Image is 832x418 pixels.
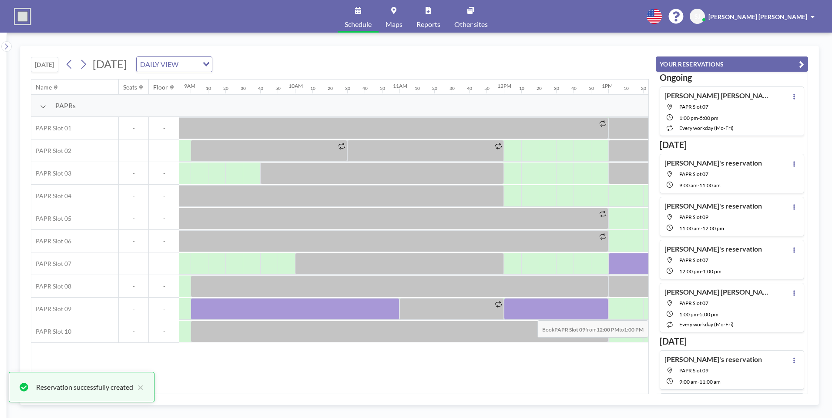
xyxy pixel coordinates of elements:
[497,83,511,89] div: 12PM
[694,13,701,20] span: SJ
[660,336,804,347] h3: [DATE]
[119,192,148,200] span: -
[14,8,31,25] img: organization-logo
[119,305,148,313] span: -
[184,83,195,89] div: 9AM
[393,83,407,89] div: 11AM
[679,378,698,385] span: 9:00 AM
[679,367,708,374] span: PAPR Slot 09
[55,101,76,110] span: PAPRs
[698,115,700,121] span: -
[454,21,488,28] span: Other sites
[664,159,762,167] h4: [PERSON_NAME]'s reservation
[664,91,773,100] h4: [PERSON_NAME] [PERSON_NAME]
[31,328,71,335] span: PAPR Slot 10
[36,382,133,392] div: Reservation successfully created
[679,182,698,189] span: 9:00 AM
[415,86,420,91] div: 10
[679,171,708,177] span: PAPR Slot 07
[241,86,246,91] div: 30
[119,169,148,177] span: -
[554,86,559,91] div: 30
[138,59,180,70] span: DAILY VIEW
[679,125,734,131] span: every workday (Mo-Fri)
[119,328,148,335] span: -
[467,86,472,91] div: 40
[624,326,644,333] b: 1:00 PM
[149,192,179,200] span: -
[93,57,127,70] span: [DATE]
[149,169,179,177] span: -
[624,86,629,91] div: 10
[36,83,52,91] div: Name
[123,83,137,91] div: Seats
[119,237,148,245] span: -
[31,215,71,222] span: PAPR Slot 05
[597,326,619,333] b: 12:00 PM
[133,382,144,392] button: close
[679,103,708,110] span: PAPR Slot 07
[258,86,263,91] div: 40
[679,214,708,220] span: PAPR Slot 09
[589,86,594,91] div: 50
[153,83,168,91] div: Floor
[554,326,585,333] b: PAPR Slot 09
[345,21,372,28] span: Schedule
[660,72,804,83] h3: Ongoing
[708,13,807,20] span: [PERSON_NAME] [PERSON_NAME]
[149,237,179,245] span: -
[660,139,804,150] h3: [DATE]
[664,202,762,210] h4: [PERSON_NAME]'s reservation
[289,83,303,89] div: 10AM
[362,86,368,91] div: 40
[679,300,708,306] span: PAPR Slot 07
[119,147,148,155] span: -
[149,282,179,290] span: -
[31,282,71,290] span: PAPR Slot 08
[656,56,808,72] button: YOUR RESERVATIONS
[699,378,721,385] span: 11:00 AM
[31,305,71,313] span: PAPR Slot 09
[416,21,440,28] span: Reports
[119,282,148,290] span: -
[664,245,762,253] h4: [PERSON_NAME]'s reservation
[119,124,148,132] span: -
[679,311,698,318] span: 1:00 PM
[702,225,724,232] span: 12:00 PM
[206,86,211,91] div: 10
[701,268,703,275] span: -
[149,124,179,132] span: -
[345,86,350,91] div: 30
[700,115,718,121] span: 5:00 PM
[698,182,699,189] span: -
[149,147,179,155] span: -
[31,260,71,268] span: PAPR Slot 07
[223,86,228,91] div: 20
[31,57,58,72] button: [DATE]
[119,215,148,222] span: -
[386,21,403,28] span: Maps
[31,147,71,155] span: PAPR Slot 02
[450,86,455,91] div: 30
[149,215,179,222] span: -
[137,57,212,72] div: Search for option
[679,225,701,232] span: 11:00 AM
[679,257,708,263] span: PAPR Slot 07
[679,268,701,275] span: 12:00 PM
[699,182,721,189] span: 11:00 AM
[698,378,699,385] span: -
[571,86,577,91] div: 40
[484,86,490,91] div: 50
[664,288,773,296] h4: [PERSON_NAME] [PERSON_NAME]
[602,83,613,89] div: 1PM
[380,86,385,91] div: 50
[432,86,437,91] div: 20
[679,115,698,121] span: 1:00 PM
[328,86,333,91] div: 20
[700,311,718,318] span: 5:00 PM
[181,59,198,70] input: Search for option
[31,169,71,177] span: PAPR Slot 03
[149,305,179,313] span: -
[679,321,734,328] span: every workday (Mo-Fri)
[519,86,524,91] div: 10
